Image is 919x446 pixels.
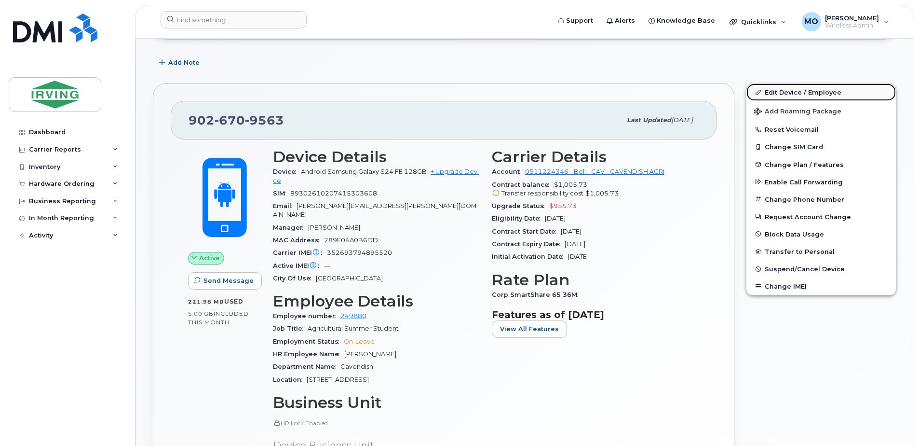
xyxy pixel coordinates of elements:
[549,202,577,209] span: $955.73
[723,12,793,31] div: Quicklinks
[273,325,308,332] span: Job Title
[492,215,545,222] span: Eligibility Date
[746,173,896,191] button: Enable Call Forwarding
[273,419,480,427] p: HR Lock Enabled
[340,363,373,370] span: Cavendish
[746,278,896,295] button: Change IMEI
[741,18,776,26] span: Quicklinks
[492,291,582,298] span: Corp SmartShare 65 36M
[746,225,896,243] button: Block Data Usage
[746,121,896,138] button: Reset Voicemail
[245,113,284,127] span: 9563
[189,113,284,127] span: 902
[273,376,307,383] span: Location
[273,293,480,310] h3: Employee Details
[199,253,220,263] span: Active
[642,11,722,30] a: Knowledge Base
[273,190,290,197] span: SIM
[795,12,896,31] div: Mark O'Connell
[746,208,896,225] button: Request Account Change
[804,16,818,28] span: MO
[600,11,642,30] a: Alerts
[657,16,715,26] span: Knowledge Base
[765,161,844,168] span: Change Plan / Features
[153,54,208,71] button: Add Note
[585,190,619,197] span: $1,005.73
[746,191,896,208] button: Change Phone Number
[561,228,581,235] span: [DATE]
[492,309,699,321] h3: Features as of [DATE]
[188,272,262,290] button: Send Message
[301,168,427,175] span: Android Samsung Galaxy S24 FE 128GB
[492,253,568,260] span: Initial Activation Date
[765,265,845,273] span: Suspend/Cancel Device
[671,116,693,124] span: [DATE]
[492,202,549,209] span: Upgrade Status
[273,275,316,282] span: City Of Use
[324,237,378,244] span: 289F04A0B6DD
[273,312,340,320] span: Employee number
[746,156,896,173] button: Change Plan / Features
[492,271,699,289] h3: Rate Plan
[161,11,307,28] input: Find something...
[188,310,249,326] span: included this month
[215,113,245,127] span: 670
[340,312,366,320] a: 249880
[273,237,324,244] span: MAC Address
[273,262,324,269] span: Active IMEI
[825,14,879,22] span: [PERSON_NAME]
[746,260,896,278] button: Suspend/Cancel Device
[290,190,377,197] span: 89302610207415303608
[746,84,896,101] a: Edit Device / Employee
[344,338,375,345] span: On-Leave
[501,190,583,197] span: Transfer responsibility cost
[627,116,671,124] span: Last updated
[551,11,600,30] a: Support
[324,262,330,269] span: —
[500,324,559,334] span: View All Features
[545,215,566,222] span: [DATE]
[344,350,396,358] span: [PERSON_NAME]
[273,202,476,218] span: [PERSON_NAME][EMAIL_ADDRESS][PERSON_NAME][DOMAIN_NAME]
[492,181,554,188] span: Contract balance
[273,224,308,231] span: Manager
[273,363,340,370] span: Department Name
[746,101,896,121] button: Add Roaming Package
[308,325,399,332] span: Agricultural Summer Student
[525,168,664,175] a: 0511224346 - Bell - CAV - CAVENDISH AGRI
[273,394,480,411] h3: Business Unit
[188,310,214,317] span: 5.00 GB
[825,22,879,29] span: Wireless Admin
[273,338,344,345] span: Employment Status
[168,58,200,67] span: Add Note
[746,138,896,155] button: Change SIM Card
[754,108,841,117] span: Add Roaming Package
[307,376,369,383] span: [STREET_ADDRESS]
[316,275,383,282] span: [GEOGRAPHIC_DATA]
[492,148,699,166] h3: Carrier Details
[273,350,344,358] span: HR Employee Name
[492,168,525,175] span: Account
[765,178,843,185] span: Enable Call Forwarding
[568,253,589,260] span: [DATE]
[203,276,254,285] span: Send Message
[273,168,301,175] span: Device
[492,240,565,248] span: Contract Expiry Date
[327,249,392,256] span: 352693794895520
[188,298,224,305] span: 221.98 MB
[308,224,360,231] span: [PERSON_NAME]
[273,168,479,184] a: + Upgrade Device
[273,249,327,256] span: Carrier IMEI
[492,321,567,338] button: View All Features
[492,228,561,235] span: Contract Start Date
[224,298,243,305] span: used
[565,240,585,248] span: [DATE]
[492,181,699,198] span: $1,005.73
[746,243,896,260] button: Transfer to Personal
[273,148,480,166] h3: Device Details
[615,16,635,26] span: Alerts
[566,16,593,26] span: Support
[273,202,297,209] span: Email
